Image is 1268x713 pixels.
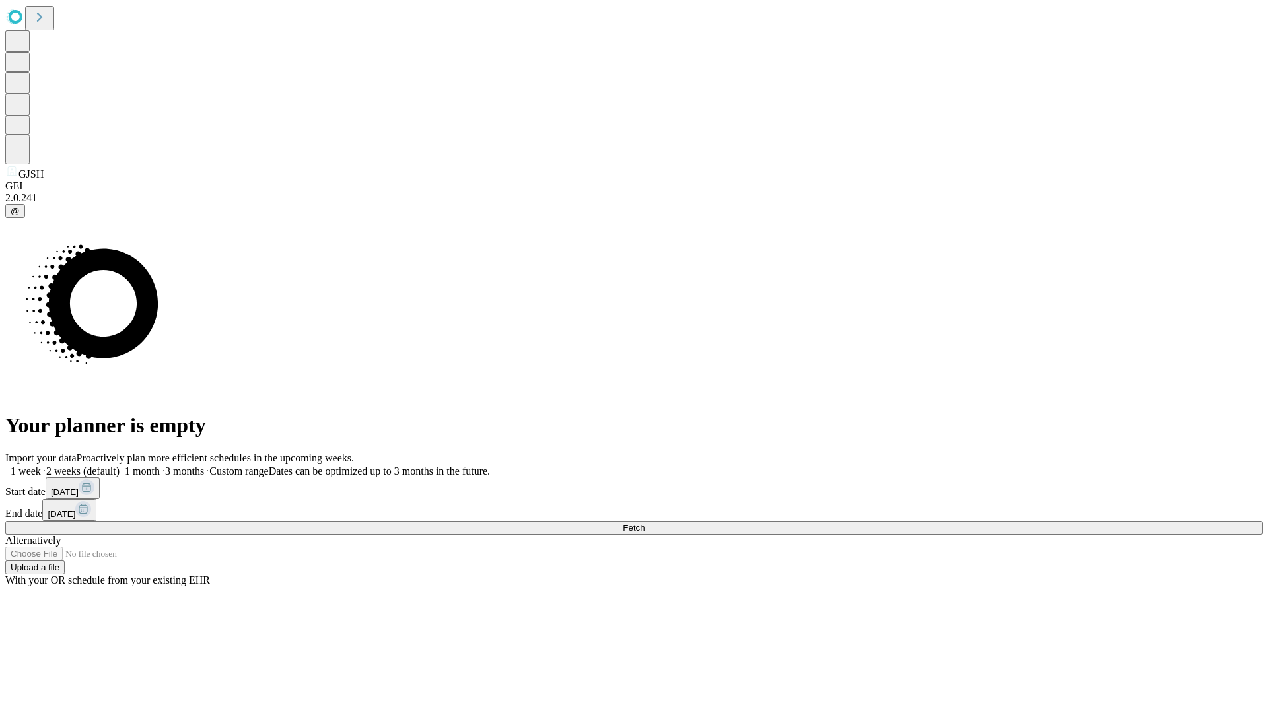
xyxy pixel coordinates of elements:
span: Dates can be optimized up to 3 months in the future. [269,465,490,477]
button: Fetch [5,521,1263,535]
h1: Your planner is empty [5,413,1263,438]
button: @ [5,204,25,218]
span: Fetch [623,523,645,533]
span: 3 months [165,465,204,477]
span: Alternatively [5,535,61,546]
span: [DATE] [51,487,79,497]
div: Start date [5,477,1263,499]
span: Custom range [209,465,268,477]
button: [DATE] [46,477,100,499]
span: 1 week [11,465,41,477]
div: GEI [5,180,1263,192]
div: End date [5,499,1263,521]
div: 2.0.241 [5,192,1263,204]
span: Proactively plan more efficient schedules in the upcoming weeks. [77,452,354,463]
span: [DATE] [48,509,75,519]
span: @ [11,206,20,216]
span: With your OR schedule from your existing EHR [5,574,210,586]
span: GJSH [18,168,44,180]
button: Upload a file [5,560,65,574]
button: [DATE] [42,499,96,521]
span: 2 weeks (default) [46,465,120,477]
span: 1 month [125,465,160,477]
span: Import your data [5,452,77,463]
